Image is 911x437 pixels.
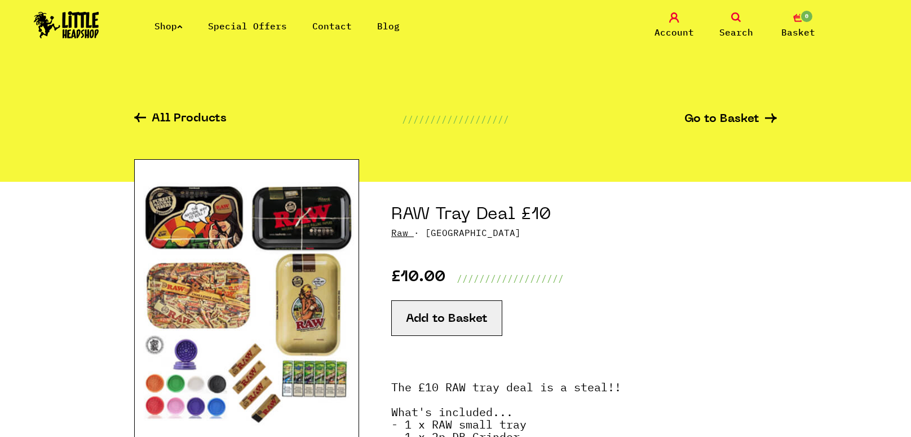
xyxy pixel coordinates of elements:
[208,20,287,32] a: Special Offers
[708,12,764,39] a: Search
[312,20,352,32] a: Contact
[654,25,694,39] span: Account
[391,300,502,336] button: Add to Basket
[377,20,400,32] a: Blog
[134,113,227,126] a: All Products
[402,112,509,126] p: ///////////////////
[457,272,564,285] p: ///////////////////
[719,25,753,39] span: Search
[684,113,777,125] a: Go to Basket
[34,11,99,38] img: Little Head Shop Logo
[154,20,183,32] a: Shop
[391,272,445,285] p: £10.00
[391,204,777,226] h1: RAW Tray Deal £10
[391,227,408,238] a: Raw
[800,10,813,23] span: 0
[781,25,815,39] span: Basket
[770,12,826,39] a: 0 Basket
[391,226,777,239] p: · [GEOGRAPHIC_DATA]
